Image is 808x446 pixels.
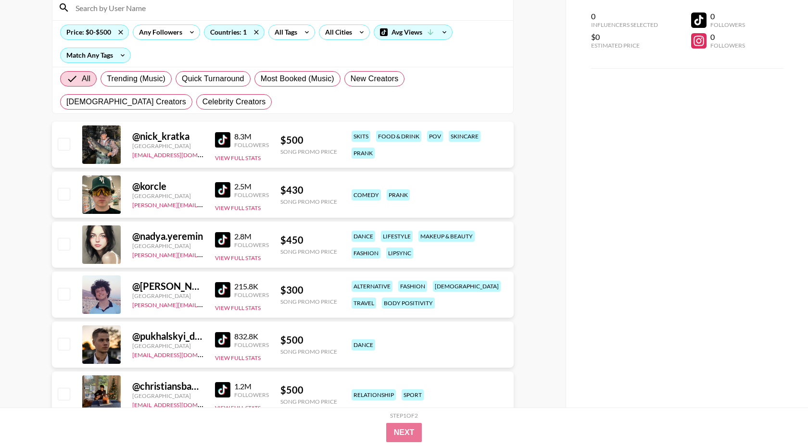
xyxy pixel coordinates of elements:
[132,180,203,192] div: @ korcle
[386,423,422,442] button: Next
[215,182,230,198] img: TikTok
[66,96,186,108] span: [DEMOGRAPHIC_DATA] Creators
[710,21,745,28] div: Followers
[132,342,203,349] div: [GEOGRAPHIC_DATA]
[132,199,275,209] a: [PERSON_NAME][EMAIL_ADDRESS][DOMAIN_NAME]
[133,25,184,39] div: Any Followers
[132,292,203,299] div: [GEOGRAPHIC_DATA]
[215,282,230,297] img: TikTok
[269,25,299,39] div: All Tags
[280,298,337,305] div: Song Promo Price
[234,232,269,241] div: 2.8M
[280,384,337,396] div: $ 500
[182,73,244,85] span: Quick Turnaround
[215,132,230,148] img: TikTok
[132,242,203,249] div: [GEOGRAPHIC_DATA]
[280,398,337,405] div: Song Promo Price
[352,148,375,159] div: prank
[398,281,427,292] div: fashion
[319,25,354,39] div: All Cities
[234,141,269,149] div: Followers
[202,96,266,108] span: Celebrity Creators
[132,149,229,159] a: [EMAIL_ADDRESS][DOMAIN_NAME]
[381,231,413,242] div: lifestyle
[352,339,375,350] div: dance
[352,131,370,142] div: skits
[280,134,337,146] div: $ 500
[352,389,396,400] div: relationship
[132,280,203,292] div: @ [PERSON_NAME].[PERSON_NAME]
[215,354,261,361] button: View Full Stats
[449,131,480,142] div: skincare
[215,404,261,411] button: View Full Stats
[280,348,337,355] div: Song Promo Price
[234,332,269,341] div: 832.8K
[215,154,261,161] button: View Full Stats
[132,399,229,409] a: [EMAIL_ADDRESS][DOMAIN_NAME]
[132,392,203,399] div: [GEOGRAPHIC_DATA]
[402,389,424,400] div: sport
[132,142,203,149] div: [GEOGRAPHIC_DATA]
[132,349,229,359] a: [EMAIL_ADDRESS][DOMAIN_NAME]
[280,198,337,205] div: Song Promo Price
[215,232,230,248] img: TikTok
[132,380,203,392] div: @ christiansbanned
[352,281,392,292] div: alternative
[280,184,337,196] div: $ 430
[427,131,443,142] div: pov
[280,148,337,155] div: Song Promo Price
[132,130,203,142] div: @ nick_kratka
[382,297,435,309] div: body positivity
[390,412,418,419] div: Step 1 of 2
[352,297,376,309] div: travel
[418,231,475,242] div: makeup & beauty
[215,332,230,347] img: TikTok
[234,182,269,191] div: 2.5M
[261,73,334,85] span: Most Booked (Music)
[352,189,381,200] div: comedy
[280,248,337,255] div: Song Promo Price
[351,73,399,85] span: New Creators
[132,230,203,242] div: @ nadya.yeremin
[215,204,261,211] button: View Full Stats
[710,42,745,49] div: Followers
[591,42,658,49] div: Estimated Price
[280,284,337,296] div: $ 300
[280,234,337,246] div: $ 450
[234,391,269,398] div: Followers
[61,48,130,62] div: Match Any Tags
[234,241,269,248] div: Followers
[132,192,203,199] div: [GEOGRAPHIC_DATA]
[352,231,375,242] div: dance
[234,132,269,141] div: 8.3M
[132,299,275,309] a: [PERSON_NAME][EMAIL_ADDRESS][DOMAIN_NAME]
[591,32,658,42] div: $0
[591,12,658,21] div: 0
[386,248,413,259] div: lipsync
[61,25,128,39] div: Price: $0-$500
[234,341,269,348] div: Followers
[387,189,410,200] div: prank
[215,382,230,397] img: TikTok
[234,282,269,291] div: 215.8K
[710,32,745,42] div: 0
[132,249,275,259] a: [PERSON_NAME][EMAIL_ADDRESS][DOMAIN_NAME]
[280,334,337,346] div: $ 500
[215,254,261,261] button: View Full Stats
[234,191,269,198] div: Followers
[591,21,658,28] div: Influencers Selected
[132,330,203,342] div: @ pukhalskyi_dance
[204,25,264,39] div: Countries: 1
[234,291,269,298] div: Followers
[352,248,380,259] div: fashion
[710,12,745,21] div: 0
[374,25,452,39] div: Avg Views
[234,382,269,391] div: 1.2M
[215,304,261,311] button: View Full Stats
[107,73,165,85] span: Trending (Music)
[376,131,421,142] div: food & drink
[433,281,501,292] div: [DEMOGRAPHIC_DATA]
[82,73,90,85] span: All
